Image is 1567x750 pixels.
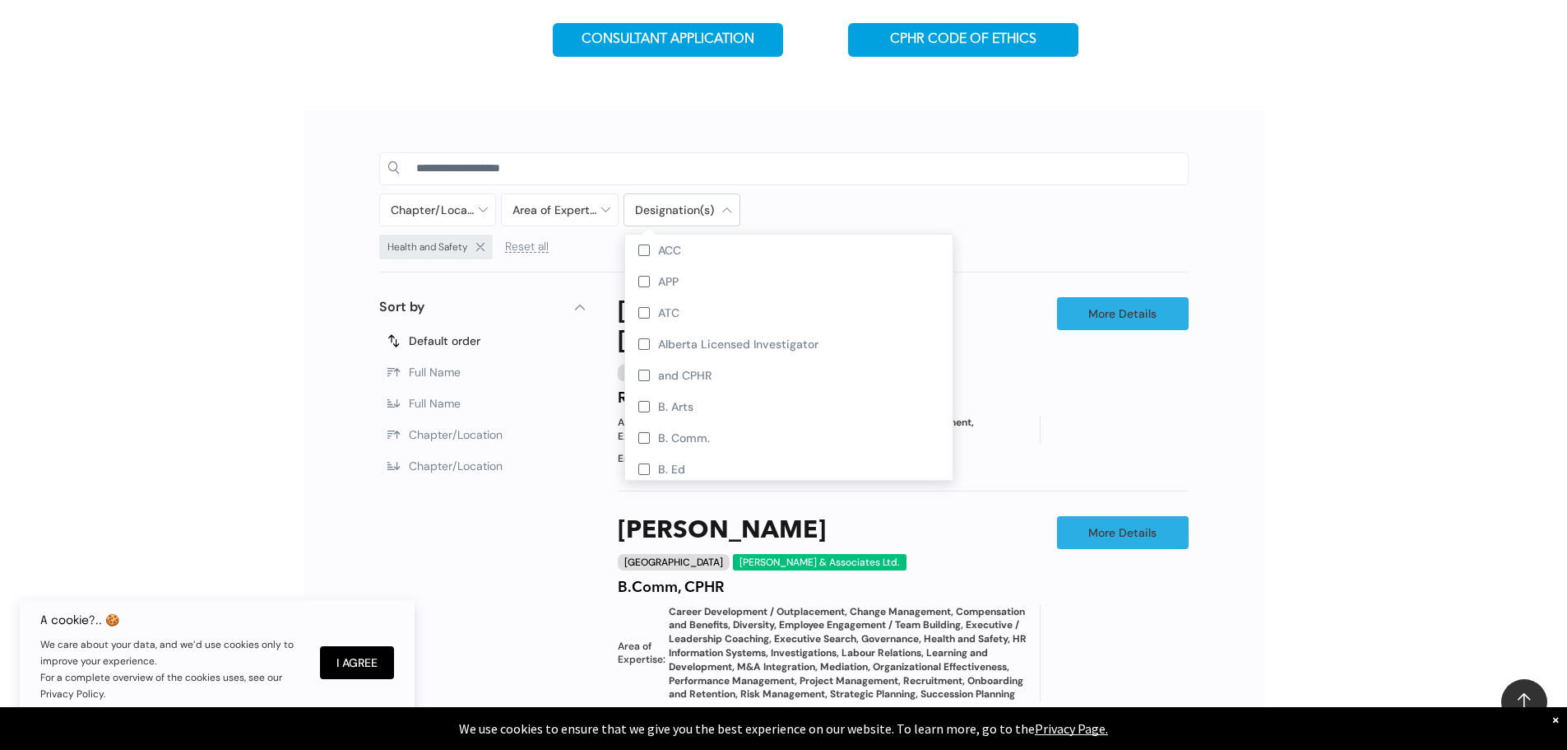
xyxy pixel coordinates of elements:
h4: RPR, CPHR Candidate [618,389,765,408]
span: Area of Expertise: [618,640,665,668]
h4: B.Comm, CPHR [618,579,724,597]
span: Alberta Licensed Investigator [658,337,818,352]
span: B. Comm. [658,431,710,445]
span: B. Arts [658,399,693,414]
span: Chapter/Location [409,427,503,442]
span: Email: [618,452,646,466]
a: [PERSON_NAME] [PERSON_NAME] [618,297,1021,356]
div: [GEOGRAPHIC_DATA] [618,365,730,381]
span: Reset all [505,240,549,253]
span: Career Development / Outplacement, Change Management, Compensation and Benefits, Diversity, Emplo... [669,605,1032,702]
p: Sort by [379,297,424,317]
div: [GEOGRAPHIC_DATA] [618,554,730,571]
span: Health and Safety [387,239,468,255]
a: CONSULTANT APPLICATION [553,23,783,57]
button: I Agree [320,646,394,679]
h6: A cookie?.. 🍪 [40,613,304,627]
span: ACC [658,243,681,258]
span: CPHR CODE OF ETHICS [890,32,1036,48]
span: APP [658,274,679,289]
span: Full Name [409,396,461,411]
a: More Details [1057,297,1189,330]
div: Dismiss notification [1552,711,1559,728]
span: Chapter/Location [409,459,503,473]
a: More Details [1057,516,1189,549]
div: [PERSON_NAME] & Associates Ltd. [733,554,906,571]
a: [PERSON_NAME] [618,516,826,546]
p: We care about your data, and we’d use cookies only to improve your experience. For a complete ove... [40,636,304,702]
span: and CPHR [658,368,712,383]
span: Area of Expertise: [618,416,688,444]
a: CPHR CODE OF ETHICS [848,23,1078,57]
span: B. Ed [658,462,685,477]
span: CONSULTANT APPLICATION [582,32,754,48]
span: Default order [409,333,480,348]
a: Privacy Page. [1035,720,1108,737]
span: ATC [658,305,679,320]
span: Full Name [409,365,461,380]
